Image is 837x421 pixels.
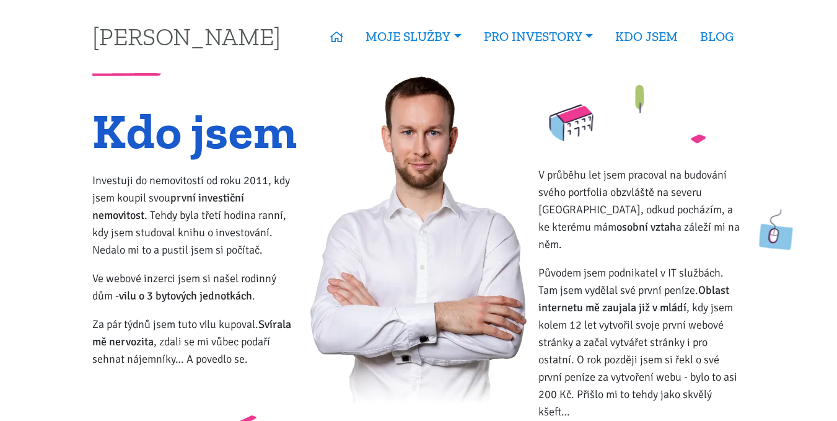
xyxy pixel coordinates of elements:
a: KDO JSEM [604,22,689,51]
strong: osobní vztah [616,220,676,234]
a: [PERSON_NAME] [92,24,281,48]
strong: vilu o 3 bytových jednotkách [119,289,252,303]
a: MOJE SLUŽBY [354,22,472,51]
p: Původem jsem podnikatel v IT službách. Tam jsem vydělal své první peníze. , kdy jsem kolem 12 let... [538,264,745,420]
a: PRO INVESTORY [473,22,604,51]
a: BLOG [689,22,745,51]
p: Investuji do nemovitostí od roku 2011, kdy jsem koupil svou . Tehdy byla třetí hodina ranní, kdy ... [92,172,299,259]
p: V průběhu let jsem pracoval na budování svého portfolia obzvláště na severu [GEOGRAPHIC_DATA], od... [538,166,745,253]
h1: Kdo jsem [92,110,299,152]
p: Za pár týdnů jsem tuto vilu kupoval. , zdali se mi vůbec podaří sehnat nájemníky… A povedlo se. [92,316,299,368]
p: Ve webové inzerci jsem si našel rodinný dům - . [92,270,299,304]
